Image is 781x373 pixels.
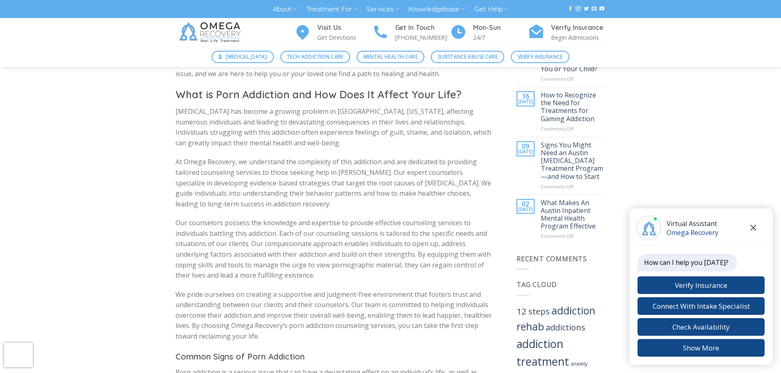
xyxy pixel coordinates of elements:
a: Get Help [474,2,508,17]
a: What Makes An Austin Inpatient Mental Health Program Effective [541,199,606,231]
a: Visit Us Get Directions [294,23,372,43]
a: addictions (14 items) [546,322,585,333]
p: We pride ourselves on creating a supportive and judgment-free environment that fosters trust and ... [175,289,492,342]
span: Tech Addiction Care [287,53,344,61]
p: At Omega Recovery, we understand the complexity of this addiction and are dedicated to providing ... [175,157,492,209]
h2: What is Porn Addiction and How Does It Affect Your Life? [175,88,492,101]
p: Begin Admissions [551,33,606,42]
span: Tag Cloud [517,280,557,289]
a: Treatment For [306,2,357,17]
p: Get Directions [317,33,372,42]
span: Verify Insurance [518,53,563,61]
a: Follow on Twitter [584,6,589,12]
p: [PHONE_NUMBER] [395,33,450,42]
a: 12 steps (15 items) [517,305,550,317]
span: [MEDICAL_DATA] [226,53,267,61]
img: Omega Recovery [175,18,247,47]
a: About [273,2,297,17]
h4: Mon-Sun [473,23,528,33]
span: Comments Off [541,126,574,132]
span: Recent Comments [517,254,587,263]
p: 24/7 [473,33,528,42]
span: Substance Abuse Care [438,53,498,61]
a: How to Recognize the Need for Treatments for Gaming Addiction [541,91,606,123]
a: Tech Addiction Care [280,51,351,63]
a: Knowledgebase [408,2,465,17]
a: Get In Touch [PHONE_NUMBER] [372,23,450,43]
span: Comments Off [541,233,574,239]
a: Verify Insurance [511,51,569,63]
p: Our counselors possess the knowledge and expertise to provide effective counseling services to in... [175,218,492,281]
a: Services [367,2,399,17]
p: [MEDICAL_DATA] has become a growing problem in [GEOGRAPHIC_DATA], [US_STATE], affecting numerous ... [175,106,492,148]
a: Follow on YouTube [599,6,604,12]
span: Comments Off [541,183,574,190]
a: [MEDICAL_DATA] [212,51,274,63]
h4: Get In Touch [395,23,450,33]
span: Comments Off [541,76,574,82]
a: Substance Abuse Care [431,51,504,63]
span: Mental Health Care [364,53,418,61]
iframe: reCAPTCHA [4,343,33,367]
h3: Common Signs of Porn Addiction [175,350,492,363]
a: Follow on Facebook [568,6,573,12]
a: Is a Screen Addiction Program Right for You or Your Child? [541,50,606,73]
a: Mental Health Care [357,51,424,63]
a: Signs You Might Need an Austin [MEDICAL_DATA] Treatment Program—and How to Start [541,141,606,181]
h4: Visit Us [317,23,372,33]
a: addiction rehab (29 items) [517,303,595,334]
h4: Verify Insurance [551,23,606,33]
a: Send us an email [592,6,597,12]
a: addiction treatment (40 items) [517,336,569,369]
a: Verify Insurance Begin Admissions [528,23,606,43]
a: Follow on Instagram [576,6,581,12]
